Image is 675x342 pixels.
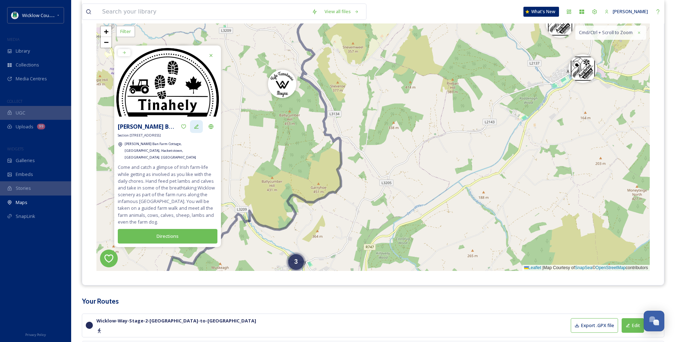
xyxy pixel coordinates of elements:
strong: [PERSON_NAME] Bán Farm Tours [118,123,210,130]
img: Marker [569,54,597,83]
div: Map Courtesy of © contributors [522,265,650,271]
span: Wicklow County Council [22,12,72,18]
div: Filter [116,26,135,37]
a: Leaflet [524,265,541,270]
span: [PERSON_NAME] [613,8,648,15]
span: COLLECT [7,98,22,104]
button: Directions [118,229,217,244]
input: Search your library [99,4,308,20]
a: View all files [321,5,363,18]
a: Zoom in [101,26,111,37]
span: Media Centres [16,75,47,82]
span: Privacy Policy [25,332,46,337]
span: Galleries [16,157,35,164]
span: WIDGETS [7,146,23,151]
span: SnapLink [16,213,35,220]
a: Privacy Policy [25,330,46,338]
span: Cmd/Ctrl + Scroll to Zoom [579,29,633,36]
span: Stories [16,185,31,192]
span: Embeds [16,171,33,178]
span: + [104,27,109,36]
span: Section [STREET_ADDRESS] [118,133,161,138]
span: Uploads [16,123,33,130]
h3: Your Routes [82,296,664,306]
a: What's New [523,7,559,17]
a: SnapSea [575,265,592,270]
a: [PERSON_NAME] Ban Farm Cottage, [GEOGRAPHIC_DATA], Hacketstown, [GEOGRAPHIC_DATA]. [GEOGRAPHIC_DATA] [125,140,217,161]
div: 3 [288,254,304,270]
span: | [542,265,543,270]
span: Come and catch a glimpse of Irish farm-life while getting as involved as you like with the daily ... [118,164,217,225]
button: Edit [622,318,644,333]
a: [PERSON_NAME] [601,5,652,18]
img: Marker [268,70,296,98]
span: − [104,38,109,47]
span: [PERSON_NAME] Ban Farm Cottage, [GEOGRAPHIC_DATA], Hacketstown, [GEOGRAPHIC_DATA]. [GEOGRAPHIC_DATA] [125,141,196,160]
button: Export .GPX file [571,318,618,333]
button: Open Chat [644,311,664,331]
img: WCT%20STamps%20%5B2021%5D%20v32B%20%28Jan%202021%20FINAL-%20OUTLINED%29-09.jpg [114,46,221,152]
a: OpenStreetMap [596,265,626,270]
span: Maps [16,199,27,206]
span: Collections [16,62,39,68]
a: Zoom out [101,37,111,48]
span: UGC [16,109,25,116]
span: MEDIA [7,37,20,42]
div: 99 [37,124,45,129]
strong: Wicklow-Way-Stage-2-[GEOGRAPHIC_DATA]-to-[GEOGRAPHIC_DATA] [96,317,256,324]
span: 3 [294,258,298,265]
span: Library [16,48,30,54]
img: download%20(9).png [11,12,19,19]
